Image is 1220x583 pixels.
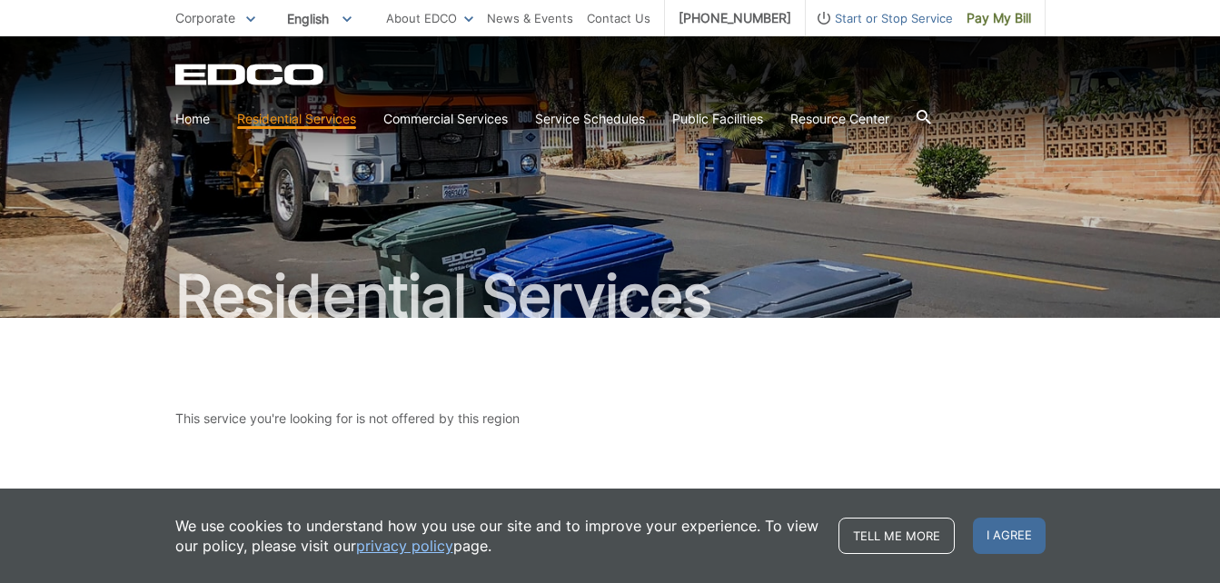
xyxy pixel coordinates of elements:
a: Home [175,109,210,129]
p: We use cookies to understand how you use our site and to improve your experience. To view our pol... [175,516,820,556]
p: This service you're looking for is not offered by this region [175,409,1046,429]
h2: Residential Services [175,267,1046,325]
a: Service Schedules [535,109,645,129]
a: Tell me more [838,518,955,554]
a: News & Events [487,8,573,28]
a: privacy policy [356,536,453,556]
a: Residential Services [237,109,356,129]
span: Pay My Bill [967,8,1031,28]
a: Resource Center [790,109,889,129]
a: Commercial Services [383,109,508,129]
span: English [273,4,365,34]
span: I agree [973,518,1046,554]
a: Public Facilities [672,109,763,129]
span: Corporate [175,10,235,25]
a: EDCD logo. Return to the homepage. [175,64,326,85]
a: About EDCO [386,8,473,28]
a: Contact Us [587,8,650,28]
